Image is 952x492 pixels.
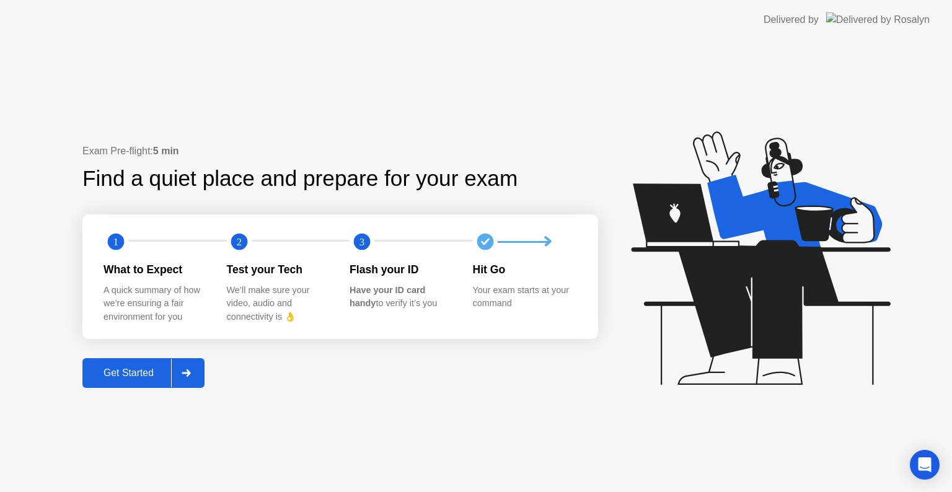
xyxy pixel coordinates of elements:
text: 1 [113,236,118,248]
div: A quick summary of how we’re ensuring a fair environment for you [104,284,207,324]
div: Delivered by [764,12,819,27]
text: 2 [236,236,241,248]
text: 3 [359,236,364,248]
div: Test your Tech [227,261,330,278]
div: We’ll make sure your video, audio and connectivity is 👌 [227,284,330,324]
img: Delivered by Rosalyn [826,12,930,27]
div: Hit Go [473,261,576,278]
div: Open Intercom Messenger [910,450,940,480]
div: Find a quiet place and prepare for your exam [82,162,519,195]
div: What to Expect [104,261,207,278]
div: Get Started [86,367,171,379]
div: Your exam starts at your command [473,284,576,310]
div: Flash your ID [350,261,453,278]
b: 5 min [153,146,179,156]
b: Have your ID card handy [350,285,425,309]
div: to verify it’s you [350,284,453,310]
button: Get Started [82,358,205,388]
div: Exam Pre-flight: [82,144,598,159]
